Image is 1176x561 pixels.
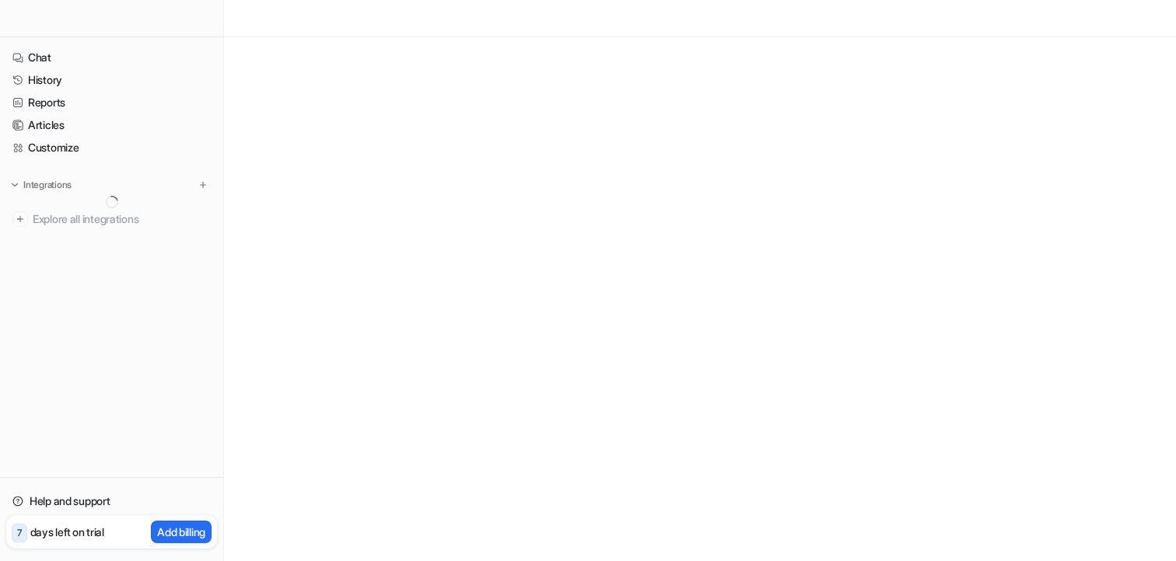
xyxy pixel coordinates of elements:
[157,524,205,540] p: Add billing
[33,207,211,232] span: Explore all integrations
[6,177,76,193] button: Integrations
[151,521,212,543] button: Add billing
[6,208,217,230] a: Explore all integrations
[30,524,104,540] p: days left on trial
[17,526,22,540] p: 7
[198,179,208,190] img: menu_add.svg
[6,114,217,136] a: Articles
[6,69,217,91] a: History
[6,92,217,113] a: Reports
[6,490,217,512] a: Help and support
[6,47,217,68] a: Chat
[9,179,20,190] img: expand menu
[23,179,72,191] p: Integrations
[6,137,217,159] a: Customize
[12,211,28,227] img: explore all integrations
